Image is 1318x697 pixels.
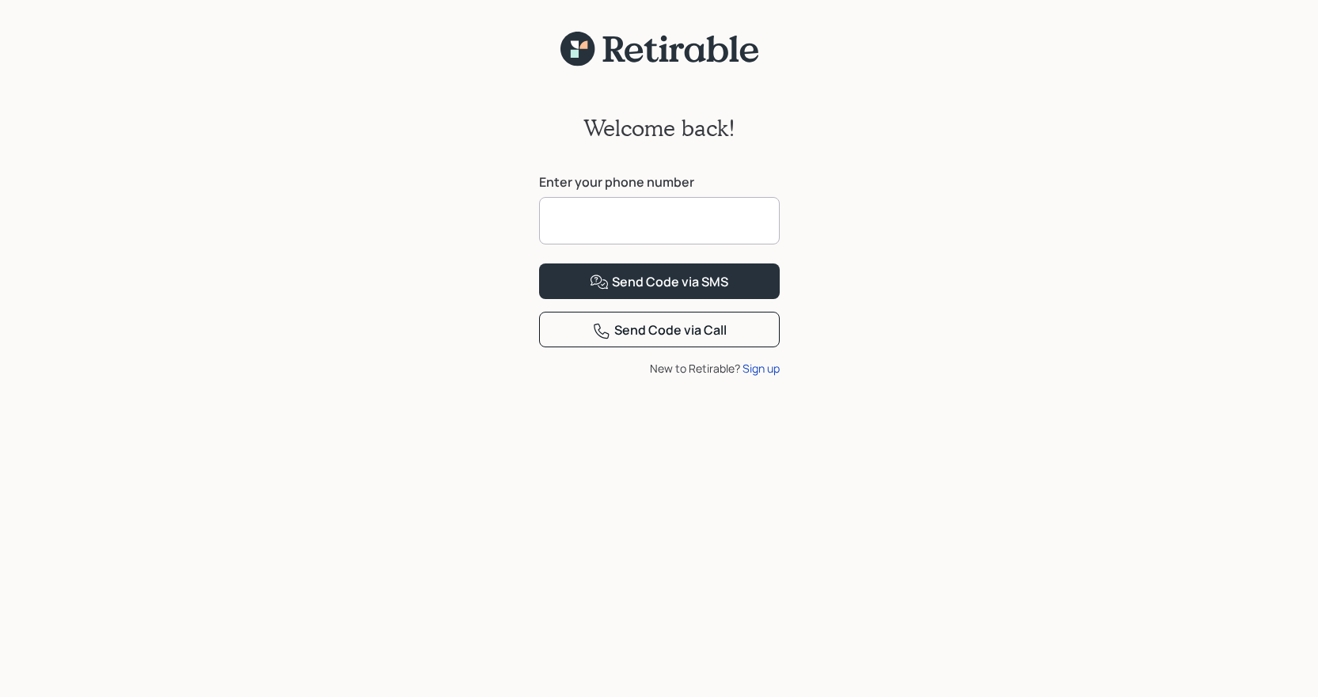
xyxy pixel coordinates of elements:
div: New to Retirable? [539,360,780,377]
label: Enter your phone number [539,173,780,191]
div: Send Code via SMS [590,273,728,292]
button: Send Code via SMS [539,263,780,299]
h2: Welcome back! [583,115,735,142]
div: Send Code via Call [592,321,727,340]
button: Send Code via Call [539,312,780,347]
div: Sign up [743,360,780,377]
